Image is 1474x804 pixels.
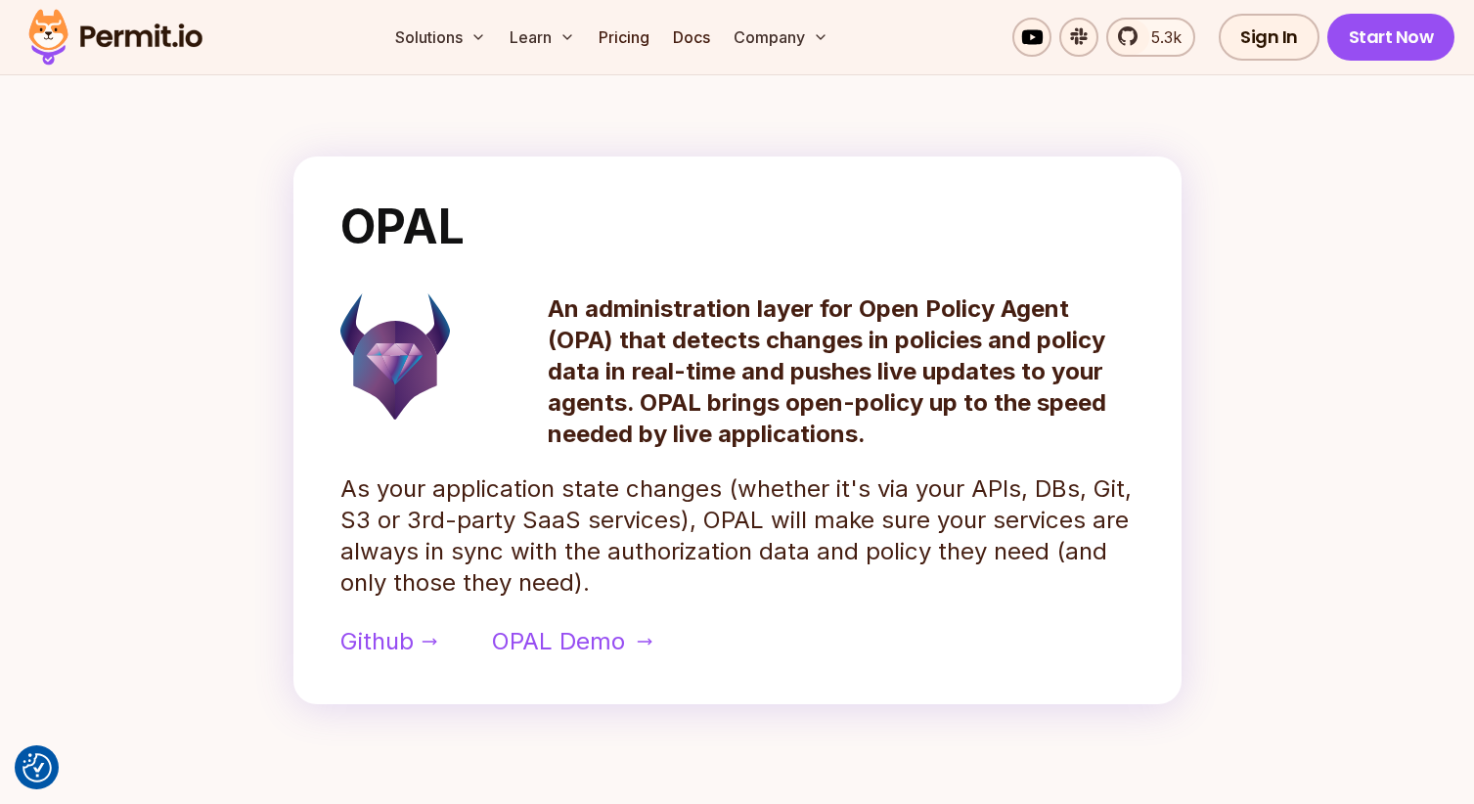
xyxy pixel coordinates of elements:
[502,18,583,57] button: Learn
[340,473,1135,599] p: As your application state changes (whether it's via your APIs, DBs, Git, S3 or 3rd-party SaaS ser...
[22,753,52,782] img: Revisit consent button
[1327,14,1455,61] a: Start Now
[492,626,625,657] span: OPAL Demo
[548,293,1135,450] p: An administration layer for Open Policy Agent (OPA) that detects changes in policies and policy d...
[22,753,52,782] button: Consent Preferences
[591,18,657,57] a: Pricing
[340,203,1135,250] h2: OPAL
[1139,25,1182,49] span: 5.3k
[1106,18,1195,57] a: 5.3k
[1219,14,1319,61] a: Sign In
[492,626,648,657] a: OPAL Demo
[340,293,450,420] img: opal
[20,4,211,70] img: Permit logo
[726,18,836,57] button: Company
[387,18,494,57] button: Solutions
[665,18,718,57] a: Docs
[340,626,437,657] a: Github
[340,626,414,657] span: Github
